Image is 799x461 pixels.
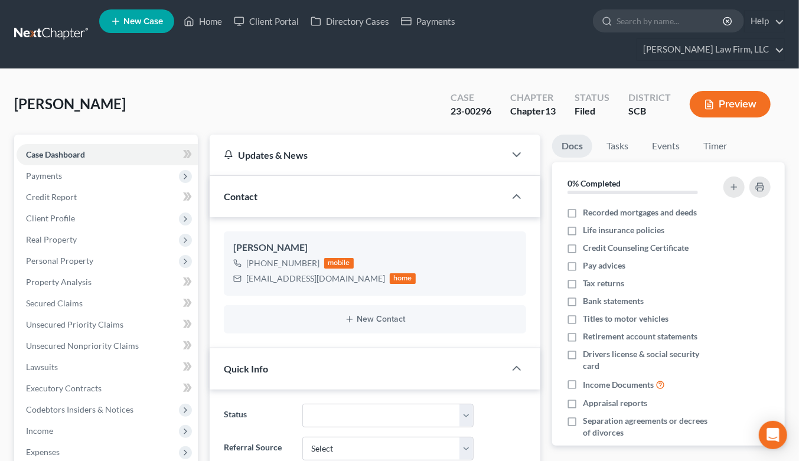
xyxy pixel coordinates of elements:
[583,348,717,372] span: Drivers license & social security card
[583,277,624,289] span: Tax returns
[26,447,60,457] span: Expenses
[552,135,592,158] a: Docs
[575,104,609,118] div: Filed
[643,135,689,158] a: Events
[26,426,53,436] span: Income
[26,149,85,159] span: Case Dashboard
[568,178,621,188] strong: 0% Completed
[510,91,556,104] div: Chapter
[14,95,126,112] span: [PERSON_NAME]
[17,144,198,165] a: Case Dashboard
[26,298,83,308] span: Secured Claims
[617,10,725,32] input: Search by name...
[545,105,556,116] span: 13
[583,242,689,254] span: Credit Counseling Certificate
[324,258,354,269] div: mobile
[759,421,787,449] div: Open Intercom Messenger
[17,357,198,378] a: Lawsuits
[26,256,93,266] span: Personal Property
[233,315,517,324] button: New Contact
[17,314,198,335] a: Unsecured Priority Claims
[583,295,644,307] span: Bank statements
[26,404,133,414] span: Codebtors Insiders & Notices
[26,171,62,181] span: Payments
[583,207,697,218] span: Recorded mortgages and deeds
[628,104,671,118] div: SCB
[224,363,268,374] span: Quick Info
[17,335,198,357] a: Unsecured Nonpriority Claims
[583,224,664,236] span: Life insurance policies
[123,17,163,26] span: New Case
[26,234,77,244] span: Real Property
[218,437,296,460] label: Referral Source
[26,277,92,287] span: Property Analysis
[26,192,77,202] span: Credit Report
[451,91,491,104] div: Case
[583,331,697,342] span: Retirement account statements
[583,313,668,325] span: Titles to motor vehicles
[628,91,671,104] div: District
[694,135,736,158] a: Timer
[597,135,638,158] a: Tasks
[583,260,625,272] span: Pay advices
[26,362,58,372] span: Lawsuits
[17,378,198,399] a: Executory Contracts
[690,91,771,117] button: Preview
[575,91,609,104] div: Status
[390,273,416,284] div: home
[233,241,517,255] div: [PERSON_NAME]
[395,11,461,32] a: Payments
[17,293,198,314] a: Secured Claims
[17,272,198,293] a: Property Analysis
[246,273,385,285] div: [EMAIL_ADDRESS][DOMAIN_NAME]
[26,319,123,329] span: Unsecured Priority Claims
[510,104,556,118] div: Chapter
[26,341,139,351] span: Unsecured Nonpriority Claims
[26,383,102,393] span: Executory Contracts
[583,415,717,439] span: Separation agreements or decrees of divorces
[228,11,305,32] a: Client Portal
[224,191,257,202] span: Contact
[178,11,228,32] a: Home
[451,104,491,118] div: 23-00296
[26,213,75,223] span: Client Profile
[218,404,296,427] label: Status
[583,379,654,391] span: Income Documents
[246,257,319,269] div: [PHONE_NUMBER]
[637,39,784,60] a: [PERSON_NAME] Law Firm, LLC
[17,187,198,208] a: Credit Report
[745,11,784,32] a: Help
[305,11,395,32] a: Directory Cases
[583,397,647,409] span: Appraisal reports
[224,149,491,161] div: Updates & News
